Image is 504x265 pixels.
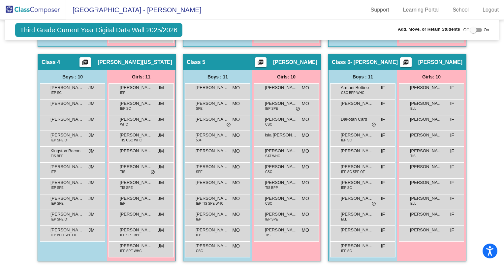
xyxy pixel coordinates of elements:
[273,59,317,66] span: [PERSON_NAME]
[255,57,267,67] button: Print Students Details
[397,70,466,83] div: Girls: 10
[341,185,352,190] span: IEP SC
[196,169,203,174] span: SPE
[232,195,240,202] span: MO
[158,148,164,155] span: JM
[265,211,298,218] span: [PERSON_NAME]
[66,5,201,15] span: [GEOGRAPHIC_DATA] - [PERSON_NAME]
[450,211,454,218] span: IF
[381,243,385,250] span: IF
[341,243,374,249] span: [PERSON_NAME]
[120,106,131,111] span: IEP SC
[196,148,229,154] span: [PERSON_NAME]
[381,227,385,234] span: IF
[51,154,63,159] span: TIS BPP
[350,59,398,66] span: - [PERSON_NAME]
[158,195,164,202] span: JM
[296,106,300,112] span: do_not_disturb_alt
[410,179,443,186] span: [PERSON_NAME]
[120,84,153,91] span: [PERSON_NAME]
[341,169,365,174] span: IEP SC SPE OT
[341,132,374,138] span: [PERSON_NAME]
[398,5,444,15] a: Learning Portal
[301,211,309,218] span: MO
[226,122,231,128] span: do_not_disturb_alt
[450,163,454,170] span: IF
[329,70,397,83] div: Boys : 11
[371,201,376,207] span: do_not_disturb_alt
[196,217,201,222] span: IEP
[450,227,454,234] span: IF
[120,211,153,218] span: [PERSON_NAME]
[450,179,454,186] span: IF
[463,27,469,33] span: Off
[265,233,270,238] span: TIS
[51,90,62,95] span: IEP SC
[341,90,364,95] span: CSC BPP WHC
[265,100,298,107] span: [PERSON_NAME]
[265,154,280,159] span: SAT WHC
[88,211,95,218] span: JM
[477,5,504,15] a: Logout
[257,59,265,68] mat-icon: picture_as_pdf
[341,195,374,202] span: [PERSON_NAME]
[341,138,352,143] span: IEP SC
[50,163,83,170] span: [PERSON_NAME]
[232,84,240,91] span: MO
[232,163,240,170] span: MO
[232,100,240,107] span: MO
[341,116,374,123] span: Dakotah Card
[410,163,443,170] span: [PERSON_NAME]
[341,100,374,107] span: [PERSON_NAME]
[120,195,153,202] span: [PERSON_NAME]
[371,122,376,128] span: do_not_disturb_alt
[265,84,298,91] span: [PERSON_NAME]
[196,106,203,111] span: SPE
[265,132,298,138] span: Isla [PERSON_NAME]
[410,132,443,138] span: [PERSON_NAME]
[50,195,83,202] span: [PERSON_NAME]
[301,179,309,186] span: MO
[88,195,95,202] span: JM
[120,138,142,143] span: TIS CSC WHC
[50,148,83,154] span: Kingston Bacon
[120,148,153,154] span: [PERSON_NAME]
[196,132,229,138] span: [PERSON_NAME]
[120,185,133,190] span: TIS SPE
[196,195,229,202] span: [PERSON_NAME]
[51,169,56,174] span: IEP
[196,227,229,233] span: [PERSON_NAME]
[450,116,454,123] span: IF
[301,148,309,155] span: MO
[183,70,252,83] div: Boys : 11
[51,217,69,222] span: IEP SPE OT
[120,201,125,206] span: IEP
[79,57,91,67] button: Print Students Details
[410,154,416,159] span: TIS
[158,84,164,91] span: JM
[88,148,95,155] span: JM
[158,132,164,139] span: JM
[410,100,443,107] span: [PERSON_NAME]
[341,148,374,154] span: [PERSON_NAME]
[88,227,95,234] span: JM
[81,59,89,68] mat-icon: picture_as_pdf
[265,148,298,154] span: [PERSON_NAME]
[365,5,394,15] a: Support
[265,179,298,186] span: [PERSON_NAME]
[381,148,385,155] span: IF
[50,116,83,123] span: [PERSON_NAME]
[187,59,205,66] span: Class 5
[265,163,298,170] span: [PERSON_NAME]
[158,163,164,170] span: JM
[196,84,229,91] span: [PERSON_NAME]
[232,243,240,250] span: MO
[265,217,278,222] span: IEP SPE
[341,84,374,91] span: Armani Bettino
[120,243,153,249] span: [PERSON_NAME]
[158,211,164,218] span: JM
[120,122,128,127] span: WHC
[265,116,298,123] span: [PERSON_NAME]
[341,211,374,218] span: [PERSON_NAME]
[450,100,454,107] span: IF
